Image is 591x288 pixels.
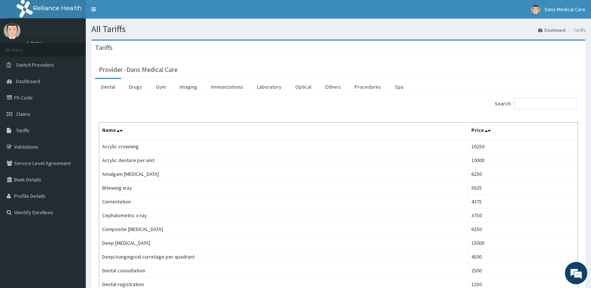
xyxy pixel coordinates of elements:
a: Laboratory [251,79,287,95]
h3: Tariffs [95,44,113,51]
a: Optical [289,79,317,95]
td: 2500 [468,264,578,278]
td: Dental consultation [99,264,468,278]
label: Search: [495,98,578,109]
td: 6250 [468,167,578,181]
td: Acrylic denture per unit [99,154,468,167]
input: Search: [514,98,578,109]
a: Imaging [174,79,203,95]
p: Dans Medical Care [26,30,78,37]
td: Acrylic crowning [99,139,468,154]
h3: Provider - Dans Medical Care [99,66,177,73]
td: Amalgam [MEDICAL_DATA] [99,167,468,181]
h1: All Tariffs [91,24,585,34]
span: Tariffs [16,127,29,134]
span: Dans Medical Care [545,6,585,13]
a: Drugs [123,79,148,95]
a: Dental [95,79,121,95]
td: 4500 [468,250,578,264]
td: Deep/sungingival curretage per quadrant [99,250,468,264]
td: Cementation [99,195,468,209]
td: Cephalometric x-ray [99,209,468,222]
td: 3750 [468,209,578,222]
a: Procedures [349,79,387,95]
td: 6250 [468,222,578,236]
a: Spa [389,79,409,95]
span: Switch Providers [16,61,54,68]
a: Immunizations [205,79,249,95]
td: Bitewing xray [99,181,468,195]
a: Dashboard [538,27,566,33]
span: Claims [16,111,31,117]
td: Deep [MEDICAL_DATA] [99,236,468,250]
td: 10000 [468,154,578,167]
a: Gym [150,79,172,95]
th: Price [468,123,578,140]
span: Dashboard [16,78,40,85]
li: Tariffs [566,27,585,33]
a: Online [26,41,44,46]
td: 5625 [468,181,578,195]
a: Others [319,79,347,95]
img: User Image [531,5,540,14]
td: Composite [MEDICAL_DATA] [99,222,468,236]
td: 15000 [468,236,578,250]
th: Name [99,123,468,140]
img: User Image [4,22,21,39]
td: 16250 [468,139,578,154]
td: 4375 [468,195,578,209]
